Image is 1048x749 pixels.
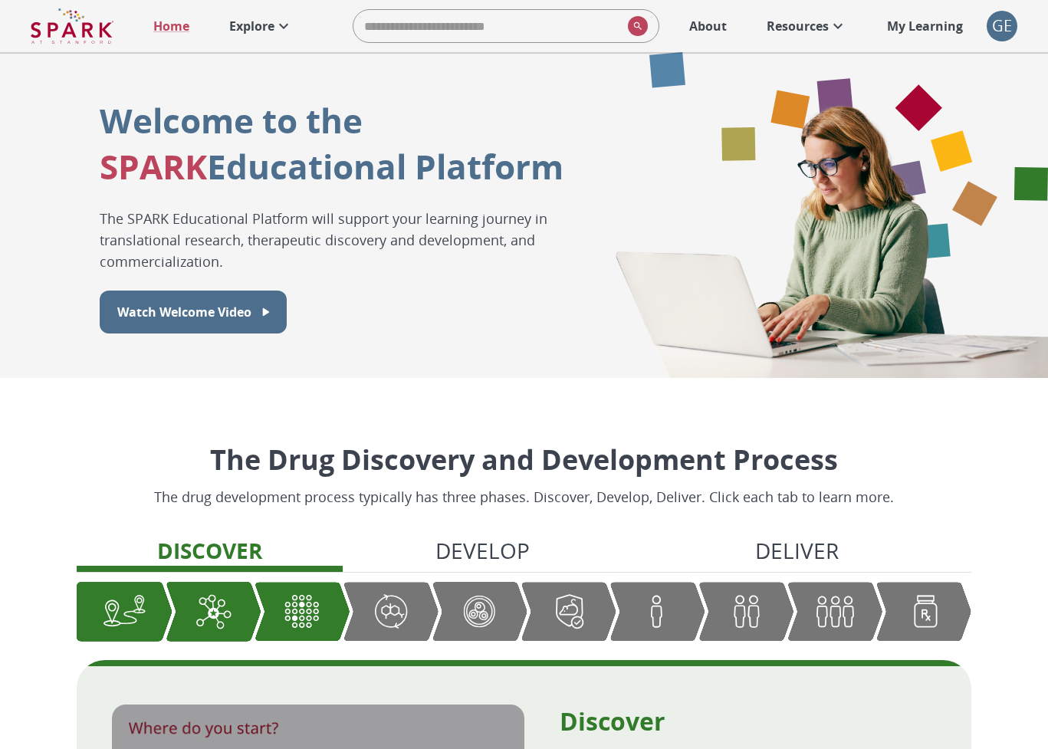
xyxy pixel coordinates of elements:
img: Logo of SPARK at Stanford [31,8,113,44]
p: Deliver [755,534,839,567]
a: Resources [759,9,855,43]
p: My Learning [887,17,963,35]
a: Home [146,9,197,43]
p: Resources [767,17,829,35]
a: Explore [222,9,301,43]
p: Explore [229,17,274,35]
p: About [689,17,727,35]
p: The drug development process typically has three phases. Discover, Develop, Deliver. Click each t... [154,487,894,508]
a: My Learning [879,9,971,43]
div: Graphic showing the progression through the Discover, Develop, and Deliver pipeline, highlighting... [77,582,971,642]
p: Home [153,17,189,35]
div: GE [987,11,1017,41]
a: About [682,9,734,43]
p: The Drug Discovery and Development Process [154,439,894,481]
button: Watch Welcome Video [100,291,287,333]
p: Discover [157,534,262,567]
span: SPARK [100,143,207,189]
p: Welcome to the Educational Platform [100,97,563,189]
button: search [622,10,648,42]
p: The SPARK Educational Platform will support your learning journey in translational research, ther... [100,208,574,272]
p: Watch Welcome Video [117,303,251,321]
button: account of current user [987,11,1017,41]
p: Develop [435,534,530,567]
p: Discover [560,705,937,738]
